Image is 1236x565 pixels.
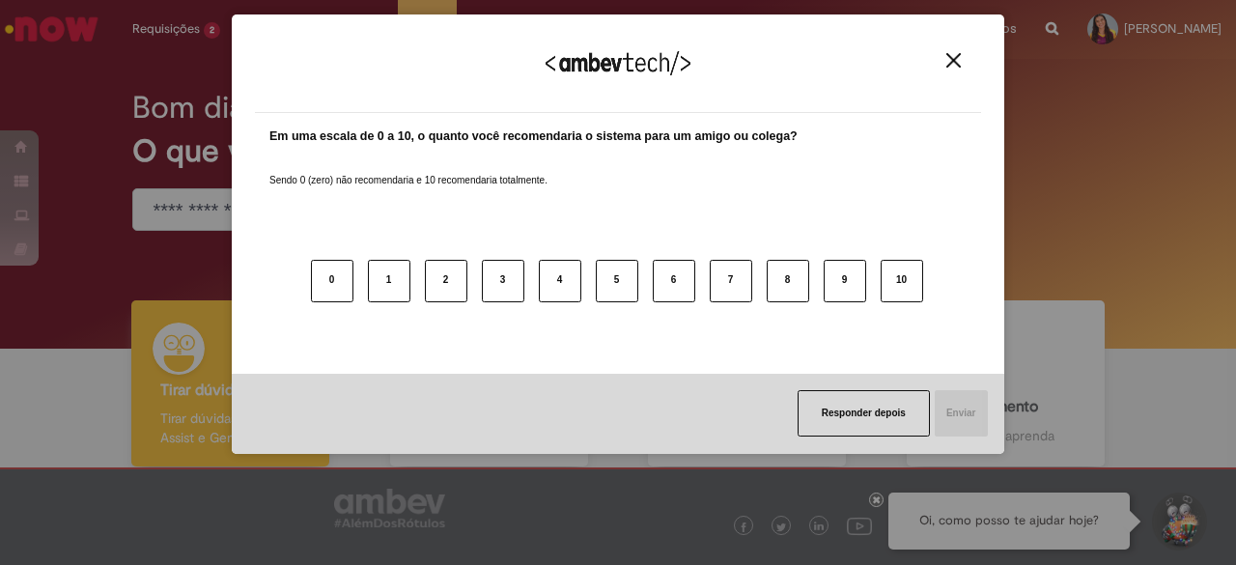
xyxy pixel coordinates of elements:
[881,260,923,302] button: 10
[824,260,866,302] button: 9
[596,260,638,302] button: 5
[653,260,695,302] button: 6
[798,390,930,437] button: Responder depois
[539,260,581,302] button: 4
[710,260,752,302] button: 7
[767,260,809,302] button: 8
[425,260,467,302] button: 2
[941,52,967,69] button: Close
[269,151,548,187] label: Sendo 0 (zero) não recomendaria e 10 recomendaria totalmente.
[269,127,798,146] label: Em uma escala de 0 a 10, o quanto você recomendaria o sistema para um amigo ou colega?
[546,51,690,75] img: Logo Ambevtech
[311,260,353,302] button: 0
[482,260,524,302] button: 3
[368,260,410,302] button: 1
[946,53,961,68] img: Close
